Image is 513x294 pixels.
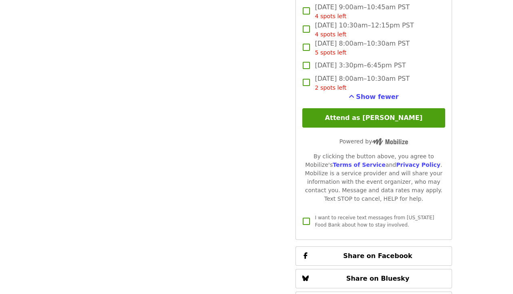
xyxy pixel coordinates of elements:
button: See more timeslots [349,92,399,102]
span: [DATE] 8:00am–10:30am PST [315,74,410,92]
span: I want to receive text messages from [US_STATE] Food Bank about how to stay involved. [315,215,434,228]
span: Share on Bluesky [346,275,410,282]
span: 4 spots left [315,31,346,38]
span: Powered by [339,138,408,145]
span: [DATE] 9:00am–10:45am PST [315,2,410,21]
div: By clicking the button above, you agree to Mobilize's and . Mobilize is a service provider and wi... [302,152,445,203]
span: [DATE] 3:30pm–6:45pm PST [315,61,406,70]
button: Share on Facebook [295,246,452,266]
span: Share on Facebook [343,252,412,260]
a: Privacy Policy [396,162,440,168]
span: Show fewer [356,93,399,101]
span: [DATE] 8:00am–10:30am PST [315,39,410,57]
img: Powered by Mobilize [372,138,408,145]
span: 4 spots left [315,13,346,19]
a: Terms of Service [333,162,385,168]
span: 2 spots left [315,84,346,91]
button: Attend as [PERSON_NAME] [302,108,445,128]
button: Share on Bluesky [295,269,452,288]
span: [DATE] 10:30am–12:15pm PST [315,21,414,39]
span: 5 spots left [315,49,346,56]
